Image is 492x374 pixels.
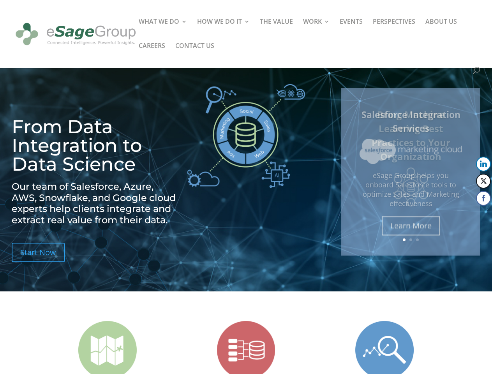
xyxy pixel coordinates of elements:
h1: From Data Integration to Data Science [12,117,178,177]
a: THE VALUE [260,19,293,43]
button: LinkedIn Share [476,157,491,171]
a: HOW WE DO IT [197,19,250,43]
a: Start Now [12,243,65,262]
a: ABOUT US [425,19,457,43]
a: WORK [303,19,330,43]
a: EVENTS [340,19,363,43]
a: 1 [403,238,406,241]
a: Bring Machine Learning Best Practices to Your Organization [372,108,450,163]
a: Learn More [382,217,440,236]
a: 3 [416,238,419,241]
button: Facebook Share [476,191,491,206]
img: eSage Group [13,17,138,51]
a: WHAT WE DO [139,19,187,43]
a: 2 [409,238,412,241]
a: PERSPECTIVES [373,19,415,43]
button: Twitter Share [476,174,491,189]
a: CAREERS [139,43,165,67]
h2: Our team of Salesforce, Azure, AWS, Snowflake, and Google cloud experts help clients integrate an... [12,181,178,230]
a: CONTACT US [175,43,214,67]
